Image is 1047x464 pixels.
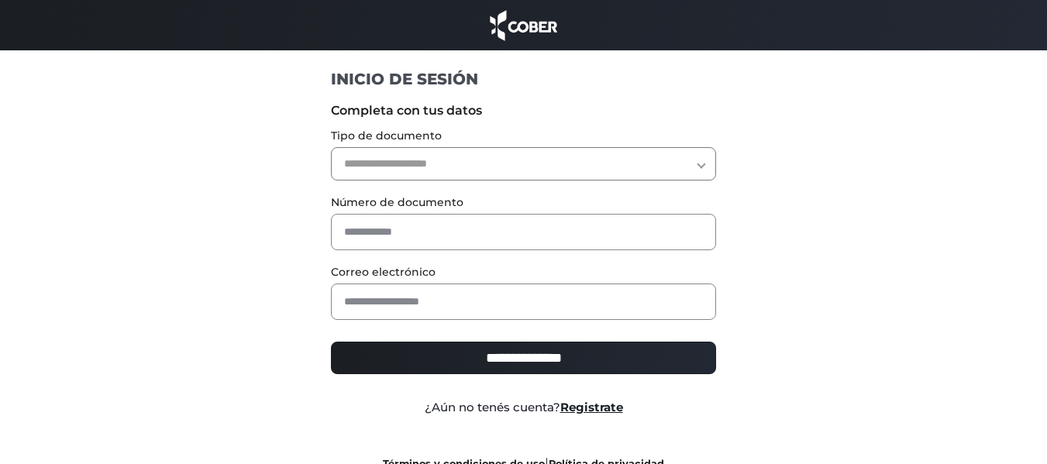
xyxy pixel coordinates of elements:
[486,8,562,43] img: cober_marca.png
[331,194,716,211] label: Número de documento
[331,69,716,89] h1: INICIO DE SESIÓN
[560,400,623,414] a: Registrate
[331,264,716,280] label: Correo electrónico
[331,128,716,144] label: Tipo de documento
[319,399,728,417] div: ¿Aún no tenés cuenta?
[331,101,716,120] label: Completa con tus datos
